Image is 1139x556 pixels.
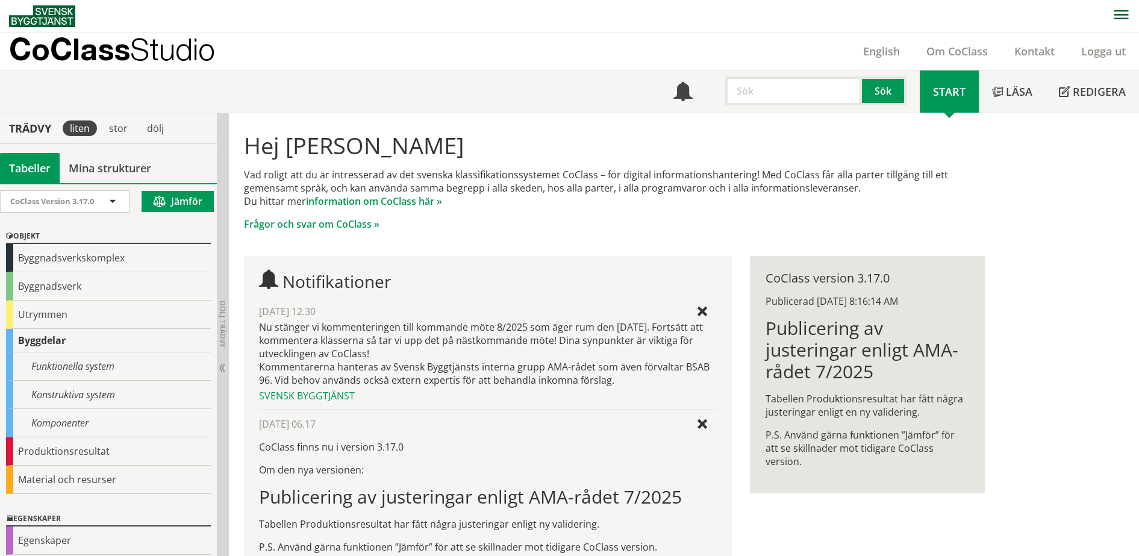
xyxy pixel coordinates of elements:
[6,437,211,466] div: Produktionsresultat
[259,486,716,508] h1: Publicering av justeringar enligt AMA-rådet 7/2025
[102,120,135,136] div: stor
[259,417,316,431] span: [DATE] 06.17
[766,428,969,468] p: P.S. Använd gärna funktionen ”Jämför” för att se skillnader mot tidigare CoClass version.
[979,70,1046,113] a: Läsa
[142,191,214,212] button: Jämför
[6,512,211,526] div: Egenskaper
[1068,44,1139,58] a: Logga ut
[913,44,1001,58] a: Om CoClass
[1006,84,1032,99] span: Läsa
[850,44,913,58] a: English
[6,301,211,329] div: Utrymmen
[1001,44,1068,58] a: Kontakt
[6,230,211,244] div: Objekt
[2,122,58,135] div: Trädvy
[725,77,862,105] input: Sök
[259,463,716,476] p: Om den nya versionen:
[259,540,716,554] p: P.S. Använd gärna funktionen ”Jämför” för att se skillnader mot tidigare CoClass version.
[282,270,391,293] span: Notifikationer
[766,272,969,285] div: CoClass version 3.17.0
[259,305,316,318] span: [DATE] 12.30
[10,196,94,207] span: CoClass Version 3.17.0
[259,517,716,531] p: Tabellen Produktionsresultat har fått några justeringar enligt ny validering.
[6,409,211,437] div: Komponenter
[244,132,984,158] h1: Hej [PERSON_NAME]
[259,389,716,402] div: Svensk Byggtjänst
[244,168,984,208] p: Vad roligt att du är intresserad av det svenska klassifikationssystemet CoClass – för digital inf...
[259,440,716,454] p: CoClass finns nu i version 3.17.0
[60,153,160,183] a: Mina strukturer
[244,217,379,231] a: Frågor och svar om CoClass »
[6,466,211,494] div: Material och resurser
[673,83,693,102] span: Notifikationer
[9,5,75,27] img: Svensk Byggtjänst
[862,77,907,105] button: Sök
[766,317,969,383] h1: Publicering av justeringar enligt AMA-rådet 7/2025
[6,329,211,352] div: Byggdelar
[1046,70,1139,113] a: Redigera
[140,120,171,136] div: dölj
[766,392,969,419] p: Tabellen Produktionsresultat har fått några justeringar enligt en ny validering.
[9,42,215,56] p: CoClass
[306,195,442,208] a: information om CoClass här »
[1073,84,1126,99] span: Redigera
[933,84,966,99] span: Start
[6,244,211,272] div: Byggnadsverkskomplex
[6,526,211,555] div: Egenskaper
[766,295,969,308] div: Publicerad [DATE] 8:16:14 AM
[130,31,215,67] span: Studio
[217,301,228,348] span: Dölj trädvy
[6,272,211,301] div: Byggnadsverk
[920,70,979,113] a: Start
[6,381,211,409] div: Konstruktiva system
[63,120,97,136] div: liten
[6,352,211,381] div: Funktionella system
[259,320,716,387] div: Nu stänger vi kommenteringen till kommande möte 8/2025 som äger rum den [DATE]. Fortsätt att komm...
[9,33,241,70] a: CoClassStudio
